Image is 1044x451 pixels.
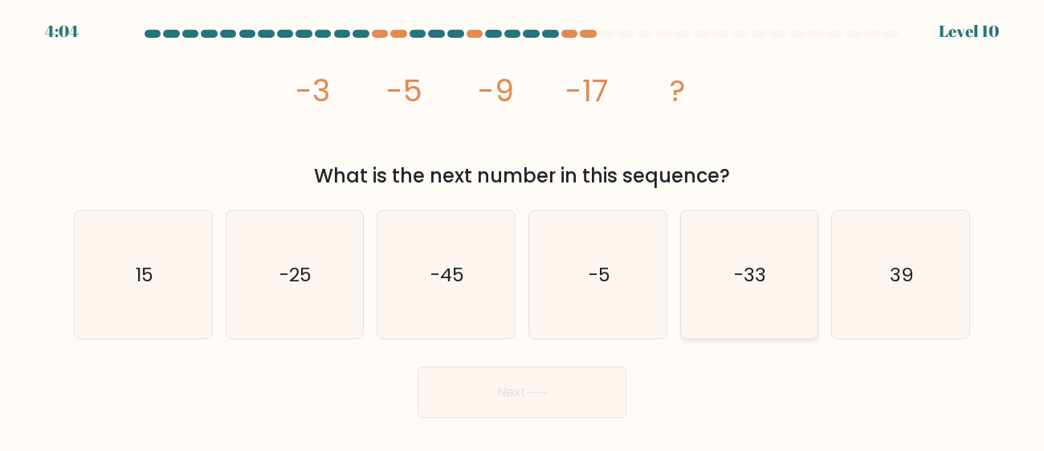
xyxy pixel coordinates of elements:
[280,260,312,287] text: -25
[478,69,514,112] tspan: -9
[566,69,609,112] tspan: -17
[386,69,422,112] tspan: -5
[671,69,687,112] tspan: ?
[890,260,914,287] text: 39
[939,19,999,43] div: Level 10
[136,260,153,287] text: 15
[45,19,79,43] div: 4:04
[735,260,767,287] text: -33
[588,260,610,287] text: -5
[430,260,464,287] text: -45
[418,367,626,418] button: Next
[84,162,960,191] div: What is the next number in this sequence?
[296,69,330,112] tspan: -3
